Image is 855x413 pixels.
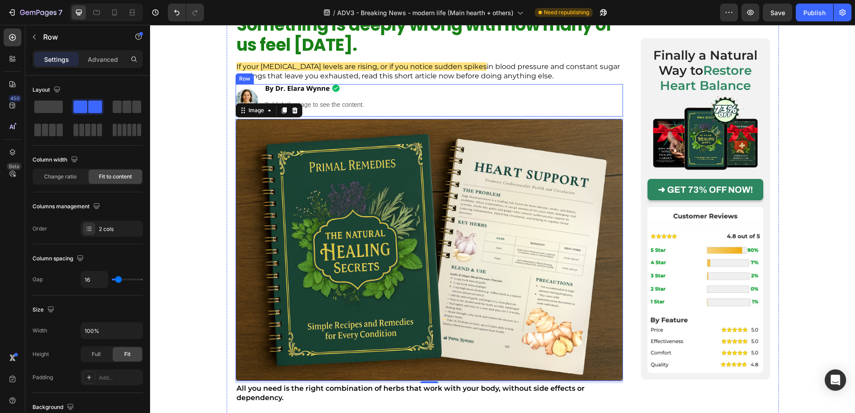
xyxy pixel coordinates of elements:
[7,163,21,170] div: Beta
[58,7,62,18] p: 7
[510,38,602,68] span: Restore Heart Balance
[115,75,214,85] p: Publish the page to see the content.
[33,253,85,265] div: Column spacing
[44,55,69,64] p: Settings
[97,81,116,89] div: Image
[337,8,513,17] span: ADV3 - Breaking News - modern life (Main hearth + others)
[763,4,792,21] button: Save
[497,71,613,150] img: gempages_582387678624875121-1922578c-bf95-4c15-b877-06634f8839ee.webp
[92,350,101,358] span: Full
[544,8,589,16] span: Need republishing
[497,154,613,175] a: ➜ GET 73% OFF NOW!
[796,4,833,21] button: Publish
[87,50,102,58] div: Row
[81,323,142,339] input: Auto
[33,84,62,96] div: Layout
[86,359,435,377] strong: All you need is the right combination of herbs that work with your body, without side effects or ...
[86,37,337,46] span: If your [MEDICAL_DATA] levels are rising, or if you notice sudden spikes
[85,64,108,86] img: gempages_582387678624875121-db7cb77c-40c0-4cc7-97e8-a20b5737698b.webp
[33,225,47,233] div: Order
[33,373,53,381] div: Padding
[33,154,80,166] div: Column width
[33,327,47,335] div: Width
[86,387,472,397] p: [DEMOGRAPHIC_DATA]… listen up: there’s a secret Big Pharma doesn’t want you to know.
[150,25,855,413] iframe: Design area
[99,173,132,181] span: Fit to content
[497,22,613,69] h2: Finally a Natural Way to
[33,275,43,283] div: Gap
[43,32,119,42] p: Row
[803,8,826,17] div: Publish
[86,37,472,56] p: in blood pressure and constant sugar cravings that leave you exhausted, read this short article n...
[33,350,49,358] div: Height
[99,225,141,233] div: 2 cols
[770,9,785,16] span: Save
[115,59,191,69] img: gempages_582387678624875121-5ac163e1-a6be-4e25-a4f3-0893e2ea24f1.webp
[508,160,603,170] strong: ➜ GET 73% OFF NOW!
[4,4,66,21] button: 7
[44,173,77,181] span: Change ratio
[81,271,108,287] input: Auto
[33,201,102,213] div: Columns management
[497,182,613,348] img: gempages_582387678624875121-c0b2fb2c-42ec-4a5f-a333-79493e9dc732.webp
[124,350,130,358] span: Fit
[33,304,56,316] div: Size
[8,95,21,102] div: 450
[168,4,204,21] div: Undo/Redo
[825,369,846,391] div: Open Intercom Messenger
[88,55,118,64] p: Advanced
[99,374,141,382] div: Add...
[85,94,473,356] img: gempages_582387678624875121-1756516d-2158-443c-841f-638a122aba7a.webp
[333,8,335,17] span: /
